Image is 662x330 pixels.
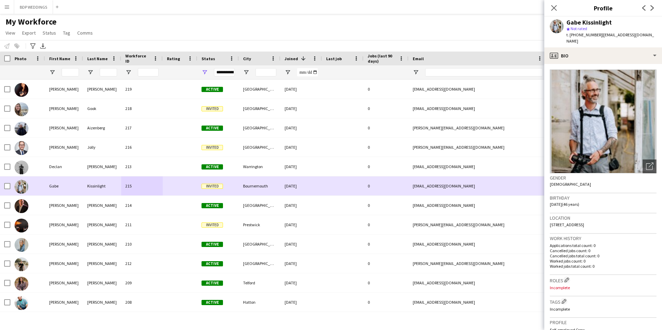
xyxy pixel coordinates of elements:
[83,99,121,118] div: Gook
[49,56,70,61] span: First Name
[364,80,409,99] div: 0
[202,203,223,208] span: Active
[121,273,163,292] div: 209
[544,47,662,64] div: Bio
[409,215,547,234] div: [PERSON_NAME][EMAIL_ADDRESS][DOMAIN_NAME]
[167,56,180,61] span: Rating
[550,243,656,248] p: Applications total count: 0
[121,99,163,118] div: 218
[297,68,318,76] input: Joined Filter Input
[15,56,26,61] span: Photo
[121,293,163,312] div: 208
[15,199,28,213] img: Kris McDonald
[121,235,163,254] div: 210
[14,0,53,14] button: BDP WEDDINGS
[413,56,424,61] span: Email
[239,138,280,157] div: [GEOGRAPHIC_DATA]
[83,235,121,254] div: [PERSON_NAME]
[40,28,59,37] a: Status
[87,69,93,75] button: Open Filter Menu
[409,196,547,215] div: [EMAIL_ADDRESS][DOMAIN_NAME]
[45,118,83,137] div: [PERSON_NAME]
[45,138,83,157] div: [PERSON_NAME]
[409,118,547,137] div: [PERSON_NAME][EMAIL_ADDRESS][DOMAIN_NAME]
[239,293,280,312] div: Hatton
[413,69,419,75] button: Open Filter Menu
[280,196,322,215] div: [DATE]
[22,30,36,36] span: Export
[15,83,28,97] img: Anita Faye
[550,195,656,201] h3: Birthday
[15,257,28,271] img: Ross Hutcheson
[3,28,18,37] a: View
[83,215,121,234] div: [PERSON_NAME]
[280,215,322,234] div: [DATE]
[280,254,322,273] div: [DATE]
[202,106,223,111] span: Invited
[550,258,656,264] p: Worked jobs count: 0
[45,235,83,254] div: [PERSON_NAME]
[364,196,409,215] div: 0
[202,56,215,61] span: Status
[202,126,223,131] span: Active
[364,157,409,176] div: 0
[571,26,587,31] span: Not rated
[202,145,223,150] span: Invited
[15,296,28,310] img: Simon Wainwright
[121,176,163,195] div: 215
[15,180,28,194] img: Gabe Kissinlight
[550,248,656,253] p: Cancelled jobs count: 0
[83,157,121,176] div: [PERSON_NAME]
[83,118,121,137] div: Aizenberg
[60,28,73,37] a: Tag
[256,68,276,76] input: City Filter Input
[550,319,656,326] h3: Profile
[239,196,280,215] div: [GEOGRAPHIC_DATA]
[409,80,547,99] div: [EMAIL_ADDRESS][DOMAIN_NAME]
[643,159,656,173] div: Open photos pop-in
[280,235,322,254] div: [DATE]
[550,175,656,181] h3: Gender
[45,273,83,292] div: [PERSON_NAME]
[239,118,280,137] div: [GEOGRAPHIC_DATA]
[239,215,280,234] div: Prestwick
[285,69,291,75] button: Open Filter Menu
[280,118,322,137] div: [DATE]
[15,122,28,136] img: Tom Aizenberg
[83,273,121,292] div: [PERSON_NAME]
[425,68,543,76] input: Email Filter Input
[409,273,547,292] div: [EMAIL_ADDRESS][DOMAIN_NAME]
[121,215,163,234] div: 211
[87,56,108,61] span: Last Name
[45,254,83,273] div: [PERSON_NAME]
[243,69,249,75] button: Open Filter Menu
[326,56,342,61] span: Last job
[280,293,322,312] div: [DATE]
[409,176,547,195] div: [EMAIL_ADDRESS][DOMAIN_NAME]
[83,80,121,99] div: [PERSON_NAME]
[550,202,579,207] span: [DATE] (46 years)
[125,69,132,75] button: Open Filter Menu
[368,53,396,64] span: Jobs (last 90 days)
[409,99,547,118] div: [EMAIL_ADDRESS][DOMAIN_NAME]
[550,222,584,227] span: [STREET_ADDRESS]
[550,306,656,312] p: Incomplete
[364,254,409,273] div: 0
[550,215,656,221] h3: Location
[121,118,163,137] div: 217
[202,184,223,189] span: Invited
[45,215,83,234] div: [PERSON_NAME]
[83,254,121,273] div: [PERSON_NAME]
[62,68,79,76] input: First Name Filter Input
[15,141,28,155] img: Chris Jolly
[138,68,159,76] input: Workforce ID Filter Input
[364,99,409,118] div: 0
[19,28,38,37] a: Export
[550,264,656,269] p: Worked jobs total count: 0
[125,53,150,64] span: Workforce ID
[409,293,547,312] div: [EMAIL_ADDRESS][DOMAIN_NAME]
[43,30,56,36] span: Status
[285,56,298,61] span: Joined
[239,254,280,273] div: [GEOGRAPHIC_DATA]
[409,235,547,254] div: [EMAIL_ADDRESS][DOMAIN_NAME]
